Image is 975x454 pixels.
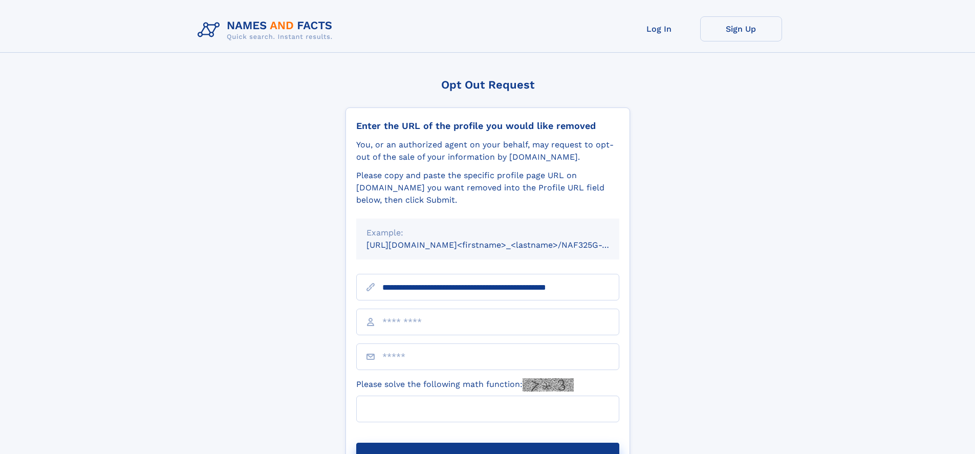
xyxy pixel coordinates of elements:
[700,16,782,41] a: Sign Up
[193,16,341,44] img: Logo Names and Facts
[356,169,619,206] div: Please copy and paste the specific profile page URL on [DOMAIN_NAME] you want removed into the Pr...
[356,120,619,132] div: Enter the URL of the profile you would like removed
[356,378,574,392] label: Please solve the following math function:
[366,227,609,239] div: Example:
[356,139,619,163] div: You, or an authorized agent on your behalf, may request to opt-out of the sale of your informatio...
[366,240,639,250] small: [URL][DOMAIN_NAME]<firstname>_<lastname>/NAF325G-xxxxxxxx
[618,16,700,41] a: Log In
[345,78,630,91] div: Opt Out Request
